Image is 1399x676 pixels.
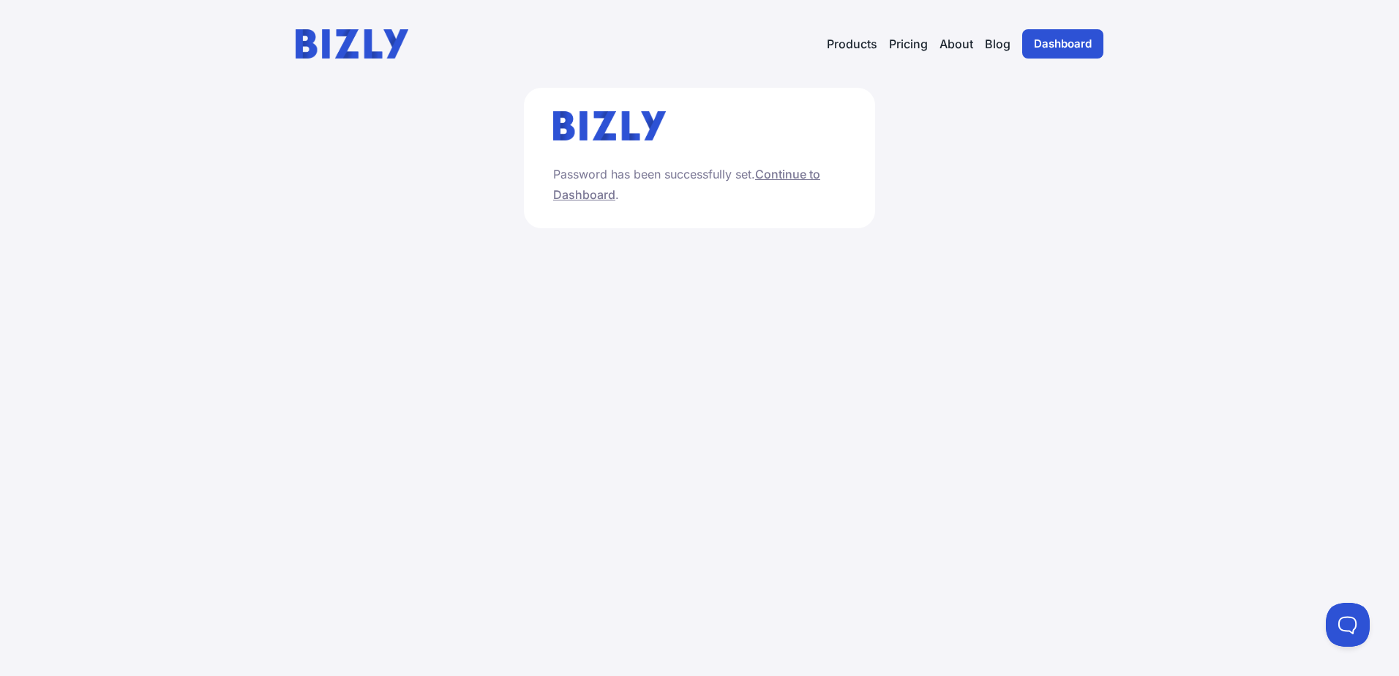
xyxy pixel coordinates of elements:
[1022,29,1103,59] a: Dashboard
[827,35,877,53] button: Products
[939,35,973,53] a: About
[985,35,1010,53] a: Blog
[553,164,846,205] p: Password has been successfully set. .
[553,111,666,140] img: bizly_logo.svg
[889,35,928,53] a: Pricing
[1326,603,1370,647] iframe: Toggle Customer Support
